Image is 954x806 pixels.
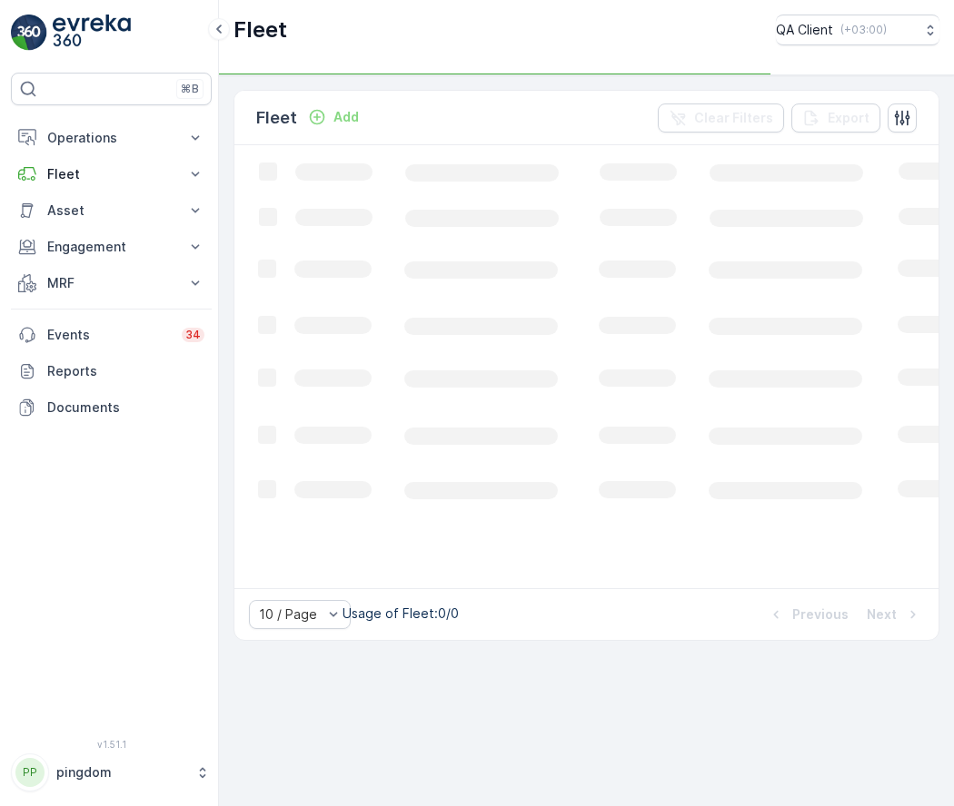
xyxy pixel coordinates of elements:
[658,103,784,133] button: Clear Filters
[11,317,212,353] a: Events34
[47,362,204,380] p: Reports
[11,192,212,229] button: Asset
[11,265,212,301] button: MRF
[765,604,850,625] button: Previous
[47,201,175,220] p: Asset
[53,15,131,51] img: logo_light-DOdMpM7g.png
[47,326,171,344] p: Events
[47,238,175,256] p: Engagement
[840,23,887,37] p: ( +03:00 )
[11,389,212,426] a: Documents
[47,274,175,292] p: MRF
[333,108,359,126] p: Add
[694,109,773,127] p: Clear Filters
[828,109,870,127] p: Export
[47,398,204,417] p: Documents
[234,15,287,44] p: Fleet
[11,353,212,389] a: Reports
[47,165,175,183] p: Fleet
[11,229,212,265] button: Engagement
[776,21,833,39] p: QA Client
[343,604,459,623] p: Usage of Fleet : 0/0
[56,763,186,781] p: pingdom
[867,605,897,624] p: Next
[185,328,201,342] p: 34
[11,120,212,156] button: Operations
[181,82,199,96] p: ⌘B
[792,605,849,624] p: Previous
[256,105,297,131] p: Fleet
[11,156,212,192] button: Fleet
[15,758,45,787] div: PP
[791,103,880,133] button: Export
[11,753,212,791] button: PPpingdom
[47,129,175,147] p: Operations
[11,15,47,51] img: logo
[865,604,924,625] button: Next
[301,106,366,128] button: Add
[776,15,939,45] button: QA Client(+03:00)
[11,739,212,750] span: v 1.51.1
